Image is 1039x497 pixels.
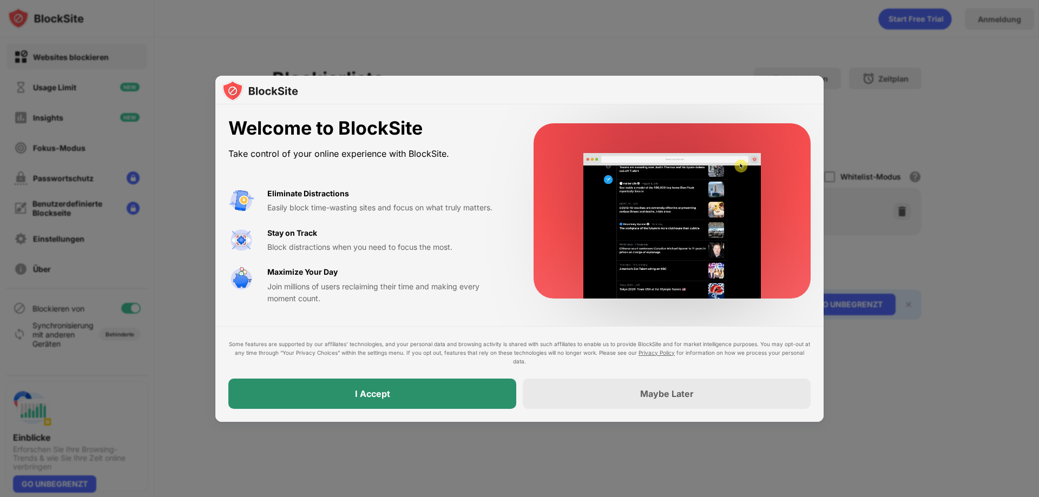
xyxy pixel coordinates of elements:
div: Easily block time-wasting sites and focus on what truly matters. [267,202,508,214]
div: Some features are supported by our affiliates’ technologies, and your personal data and browsing ... [228,340,811,366]
div: Maybe Later [640,388,694,399]
div: Join millions of users reclaiming their time and making every moment count. [267,281,508,305]
div: Stay on Track [267,227,317,239]
div: Block distractions when you need to focus the most. [267,241,508,253]
div: Maximize Your Day [267,266,338,278]
img: value-safe-time.svg [228,266,254,292]
div: I Accept [355,388,390,399]
div: Welcome to BlockSite [228,117,508,140]
img: logo-blocksite.svg [222,80,298,102]
img: value-avoid-distractions.svg [228,188,254,214]
div: Eliminate Distractions [267,188,349,200]
img: value-focus.svg [228,227,254,253]
a: Privacy Policy [639,349,675,356]
div: Take control of your online experience with BlockSite. [228,146,508,162]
